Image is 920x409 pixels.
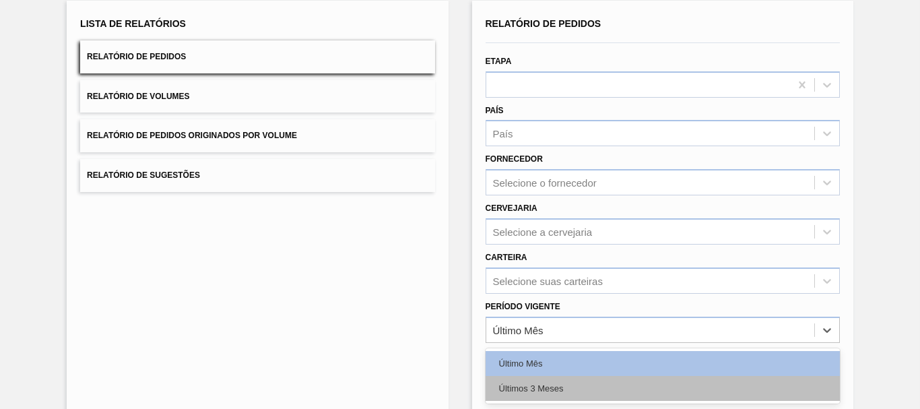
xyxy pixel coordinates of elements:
span: Relatório de Pedidos [486,18,601,29]
span: Relatório de Pedidos [87,52,186,61]
div: País [493,128,513,139]
label: Cervejaria [486,203,537,213]
span: Relatório de Sugestões [87,170,200,180]
span: Lista de Relatórios [80,18,186,29]
button: Relatório de Sugestões [80,159,434,192]
div: Selecione suas carteiras [493,275,603,286]
button: Relatório de Pedidos Originados por Volume [80,119,434,152]
div: Últimos 3 Meses [486,376,840,401]
div: Selecione a cervejaria [493,226,593,237]
label: Etapa [486,57,512,66]
div: Último Mês [493,324,544,336]
label: País [486,106,504,115]
span: Relatório de Volumes [87,92,189,101]
div: Selecione o fornecedor [493,177,597,189]
div: Último Mês [486,351,840,376]
button: Relatório de Pedidos [80,40,434,73]
label: Carteira [486,253,527,262]
label: Período Vigente [486,302,560,311]
button: Relatório de Volumes [80,80,434,113]
span: Relatório de Pedidos Originados por Volume [87,131,297,140]
label: Fornecedor [486,154,543,164]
